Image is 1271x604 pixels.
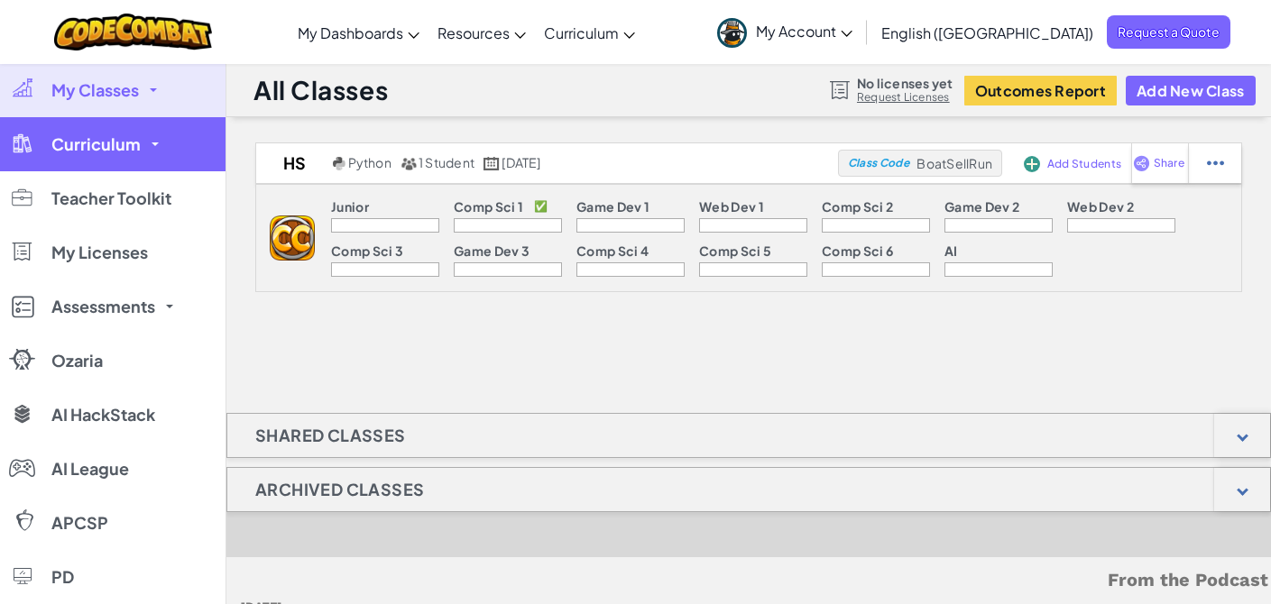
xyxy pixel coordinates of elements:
p: Game Dev 3 [454,243,530,258]
a: My Account [708,4,861,60]
span: My Licenses [51,244,148,261]
span: Ozaria [51,352,103,369]
p: Comp Sci 5 [699,243,771,258]
h2: HS [256,150,328,177]
button: Add New Class [1126,76,1256,105]
p: Comp Sci 4 [576,243,649,258]
a: Resources [428,8,535,57]
span: [DATE] [502,154,540,170]
p: AI [944,243,958,258]
span: No licenses yet [857,76,953,90]
img: calendar.svg [484,157,500,170]
span: My Classes [51,82,139,98]
a: HS Python 1 Student [DATE] [256,150,838,177]
span: Python [348,154,391,170]
p: Comp Sci 3 [331,243,403,258]
span: 1 Student [419,154,474,170]
p: Comp Sci 2 [822,199,893,214]
span: BoatSellRun [916,155,992,171]
p: Game Dev 2 [944,199,1019,214]
span: Curriculum [51,136,141,152]
img: CodeCombat logo [54,14,212,50]
span: AI League [51,461,129,477]
button: Outcomes Report [964,76,1117,105]
p: Game Dev 1 [576,199,649,214]
img: avatar [717,18,747,48]
p: Comp Sci 6 [822,243,893,258]
h1: All Classes [253,73,388,107]
a: Curriculum [535,8,644,57]
img: IconShare_Purple.svg [1133,155,1150,171]
span: Teacher Toolkit [51,190,171,206]
span: My Dashboards [298,23,403,42]
p: Web Dev 1 [699,199,764,214]
h1: Shared Classes [227,413,434,458]
p: Web Dev 2 [1067,199,1134,214]
a: English ([GEOGRAPHIC_DATA]) [872,8,1102,57]
span: Class Code [848,158,909,169]
span: Curriculum [544,23,619,42]
span: English ([GEOGRAPHIC_DATA]) [881,23,1093,42]
p: Junior [331,199,369,214]
img: python.png [333,157,346,170]
span: Add Students [1047,159,1121,169]
img: MultipleUsers.png [401,157,417,170]
img: IconAddStudents.svg [1024,156,1040,172]
img: logo [270,215,315,261]
p: ✅ [534,199,548,214]
span: My Account [756,22,852,41]
span: Resources [437,23,510,42]
span: Share [1154,158,1184,169]
h1: Archived Classes [227,467,452,512]
p: Comp Sci 1 [454,199,523,214]
img: IconStudentEllipsis.svg [1207,155,1224,171]
a: My Dashboards [289,8,428,57]
a: Request a Quote [1107,15,1230,49]
span: Assessments [51,298,155,315]
a: Request Licenses [857,90,953,105]
h5: From the Podcast [240,566,1268,594]
span: AI HackStack [51,407,155,423]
